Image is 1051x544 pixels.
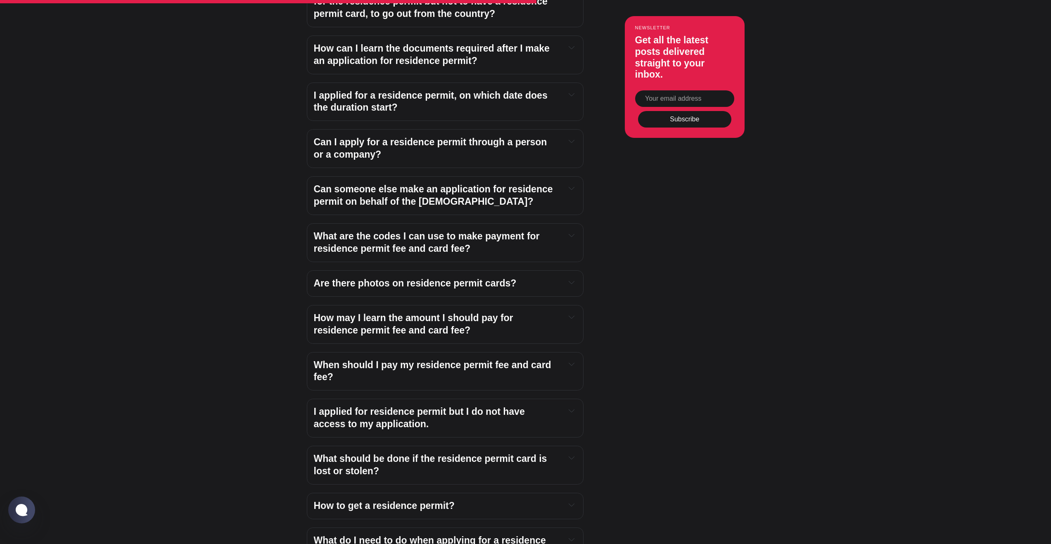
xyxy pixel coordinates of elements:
h4: Can someone else make an application for residence permit on behalf of the [DEMOGRAPHIC_DATA]? [314,183,559,208]
h4: When should I pay my residence permit fee and card fee? [314,359,559,384]
h4: How to get a residence permit? [314,500,559,512]
button: Subscribe [638,111,731,128]
h4: How may I learn the amount I should pay for residence permit fee and card fee? [314,312,559,337]
small: Newsletter [635,26,734,31]
input: Your email address [635,90,734,107]
h4: How can I learn the documents required after I make an application for residence permit? [314,43,559,67]
h4: Are there photos on residence permit cards? [314,277,559,290]
h4: What are the codes I can use to make payment for residence permit fee and card fee? [314,230,559,255]
h4: What should be done if the residence permit card is lost or stolen? [314,453,559,478]
h3: Get all the latest posts delivered straight to your inbox. [635,35,734,80]
h4: Can I apply for a residence permit through a person or a company? [314,136,559,161]
h4: I applied for residence permit but I do not have access to my application. [314,406,559,430]
h4: I applied for a residence permit, on which date does the duration start? [314,90,559,114]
